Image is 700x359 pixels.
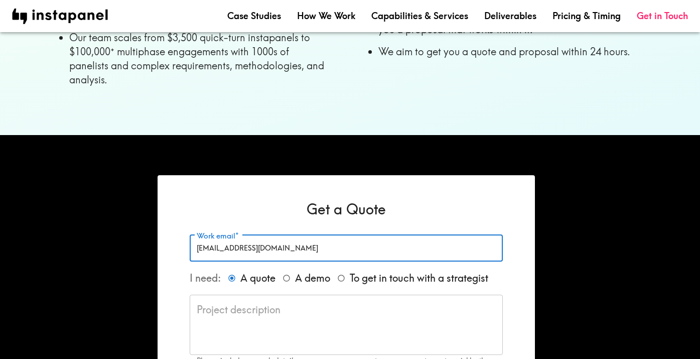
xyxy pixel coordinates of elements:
span: A quote [240,271,275,285]
li: We aim to get you a quote and proposal within 24 hours. [378,45,639,59]
a: How We Work [297,10,355,22]
a: Pricing & Timing [552,10,621,22]
span: To get in touch with a strategist [350,271,488,285]
a: Capabilities & Services [371,10,468,22]
li: Our team scales from $3,500 quick-turn instapanels to $100,000ᐩ multiphase engagements with 1000s... [69,31,330,87]
span: A demo [295,271,330,285]
a: Case Studies [227,10,281,22]
h6: Get a Quote [190,199,503,219]
img: instapanel [12,9,108,24]
a: Deliverables [484,10,536,22]
span: I need: [190,272,221,284]
label: Work email* [197,230,238,242]
a: Get in Touch [637,10,688,22]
